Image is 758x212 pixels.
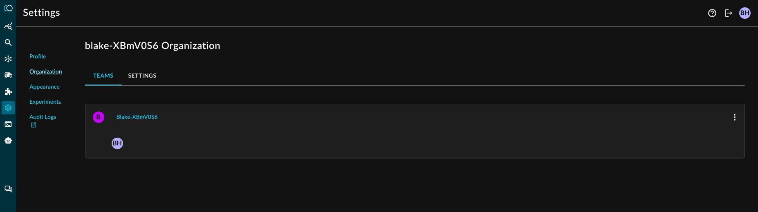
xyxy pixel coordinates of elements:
[739,7,751,19] div: BH
[112,137,123,148] span: Blake Harris
[706,7,719,20] button: Help
[29,68,62,76] span: Organization
[29,53,46,61] span: Profile
[2,101,15,114] div: Settings
[2,118,15,131] div: FSQL
[2,20,15,33] div: Summary Insights
[23,7,60,20] h1: Settings
[29,113,62,130] a: Audit Logs
[2,52,15,65] div: Connectors
[722,7,735,20] button: Logout
[2,183,15,196] div: Chat
[2,85,15,98] div: Addons
[29,98,61,107] span: Experiments
[2,134,15,147] div: Query Agent
[85,66,122,85] button: Teams
[112,138,123,149] div: BH
[122,66,163,85] button: Settings
[93,112,104,123] div: B
[85,40,745,53] h1: blake-XBmV0S6 Organization
[29,83,60,91] span: Appearance
[112,111,163,124] button: blake-XBmV0S6
[2,69,15,82] div: Pipelines
[2,36,15,49] div: Federated Search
